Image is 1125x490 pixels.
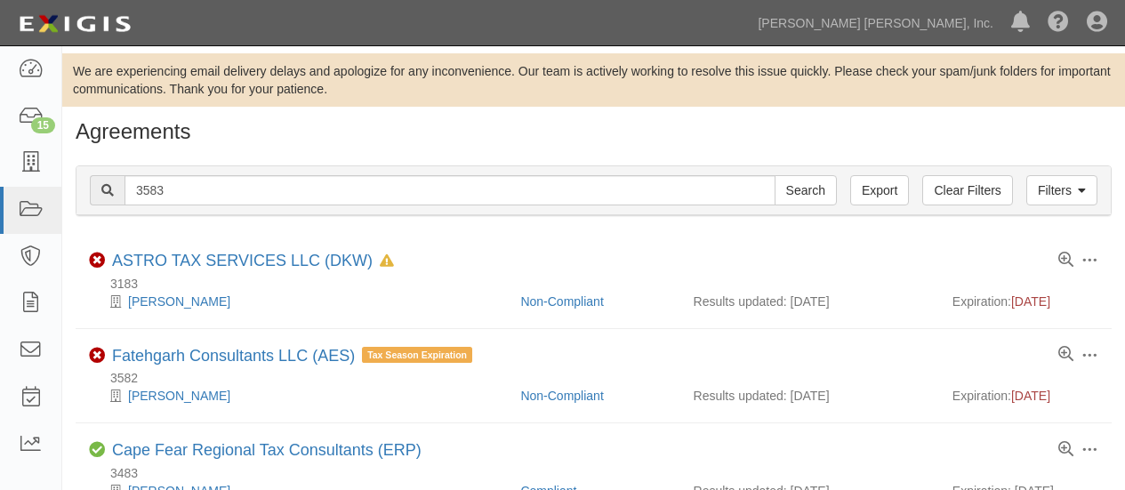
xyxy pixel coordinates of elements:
i: Non-Compliant [89,348,105,364]
div: ASTRO TAX SERVICES LLC (DKW) [112,252,394,271]
img: logo-5460c22ac91f19d4615b14bd174203de0afe785f0fc80cf4dbbc73dc1793850b.png [13,8,136,40]
a: [PERSON_NAME] [128,389,230,403]
div: 3483 [89,464,1112,482]
h1: Agreements [76,120,1112,143]
i: Non-Compliant [89,253,105,269]
a: [PERSON_NAME] [128,294,230,309]
div: Fatehgarh Consultants LLC (AES) [112,347,472,366]
input: Search [125,175,775,205]
div: 3183 [89,275,1112,293]
div: Results updated: [DATE] [694,387,926,405]
div: Expiration: [952,293,1098,310]
i: In Default since 07/13/2025 [380,255,394,268]
a: Non-Compliant [520,294,603,309]
a: Clear Filters [922,175,1012,205]
i: Help Center - Complianz [1048,12,1069,34]
div: Expiration: [952,387,1098,405]
input: Search [775,175,837,205]
div: 3582 [89,369,1112,387]
span: Tax Season Expiration [362,347,472,363]
span: [DATE] [1011,294,1050,309]
div: Cape Fear Regional Tax Consultants (ERP) [112,441,422,461]
div: Surinder Kaur [89,387,507,405]
a: View results summary [1058,442,1073,458]
a: Non-Compliant [520,389,603,403]
a: Fatehgarh Consultants LLC (AES) [112,347,355,365]
a: Export [850,175,909,205]
span: [DATE] [1011,389,1050,403]
a: Filters [1026,175,1097,205]
div: We are experiencing email delivery delays and apologize for any inconvenience. Our team is active... [62,62,1125,98]
div: Neil Mathur [89,293,507,310]
a: View results summary [1058,347,1073,363]
a: [PERSON_NAME] [PERSON_NAME], Inc. [749,5,1002,41]
a: Cape Fear Regional Tax Consultants (ERP) [112,441,422,459]
div: 15 [31,117,55,133]
a: ASTRO TAX SERVICES LLC (DKW) [112,252,373,269]
i: Compliant [89,442,105,458]
div: Results updated: [DATE] [694,293,926,310]
a: View results summary [1058,253,1073,269]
